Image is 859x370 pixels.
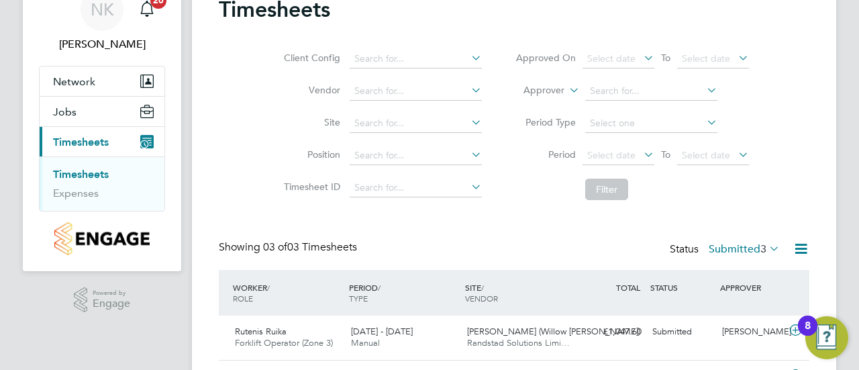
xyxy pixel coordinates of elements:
span: 03 of [263,240,287,254]
button: Open Resource Center, 8 new notifications [805,316,848,359]
span: Select date [587,149,636,161]
input: Search for... [350,146,482,165]
div: APPROVER [717,275,787,299]
input: Search for... [585,82,717,101]
div: Status [670,240,782,259]
button: Filter [585,179,628,200]
a: Powered byEngage [74,287,131,313]
span: VENDOR [465,293,498,304]
a: Go to home page [39,222,165,255]
a: Timesheets [53,168,109,181]
input: Search for... [350,114,482,133]
span: / [267,282,270,293]
span: Select date [682,149,730,161]
label: Approver [504,84,564,97]
label: Timesheet ID [280,181,340,193]
div: Showing [219,240,360,255]
label: Period [515,148,576,160]
span: Randstad Solutions Limi… [467,337,570,349]
span: Select date [682,52,730,64]
span: ROLE [233,293,253,304]
label: Period Type [515,116,576,128]
div: WORKER [230,275,346,310]
span: / [378,282,381,293]
div: £1,047.60 [577,321,647,343]
div: 8 [805,326,811,343]
span: Network [53,75,95,88]
span: Select date [587,52,636,64]
span: Timesheets [53,136,109,148]
div: SITE [462,275,578,310]
div: PERIOD [346,275,462,310]
input: Search for... [350,82,482,101]
button: Jobs [40,97,164,126]
img: countryside-properties-logo-retina.png [54,222,149,255]
button: Timesheets [40,127,164,156]
span: To [657,49,674,66]
span: [PERSON_NAME] (Willow [PERSON_NAME]) [467,326,640,337]
a: Expenses [53,187,99,199]
span: TYPE [349,293,368,304]
span: TOTAL [616,282,640,293]
label: Position [280,148,340,160]
input: Search for... [350,50,482,68]
span: NK [91,1,114,18]
label: Submitted [709,242,780,256]
span: Powered by [93,287,130,299]
div: Timesheets [40,156,164,211]
label: Site [280,116,340,128]
span: To [657,146,674,163]
span: [DATE] - [DATE] [351,326,413,337]
span: Forklift Operator (Zone 3) [235,337,333,349]
button: Network [40,66,164,96]
label: Vendor [280,84,340,96]
span: 3 [760,242,766,256]
span: Jobs [53,105,77,118]
input: Select one [585,114,717,133]
label: Client Config [280,52,340,64]
span: Neil Kendrick [39,36,165,52]
div: [PERSON_NAME] [717,321,787,343]
input: Search for... [350,179,482,197]
span: 03 Timesheets [263,240,357,254]
span: Manual [351,337,380,349]
span: Rutenis Ruika [235,326,287,337]
div: Submitted [647,321,717,343]
span: Engage [93,298,130,310]
label: Approved On [515,52,576,64]
div: STATUS [647,275,717,299]
span: / [481,282,484,293]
